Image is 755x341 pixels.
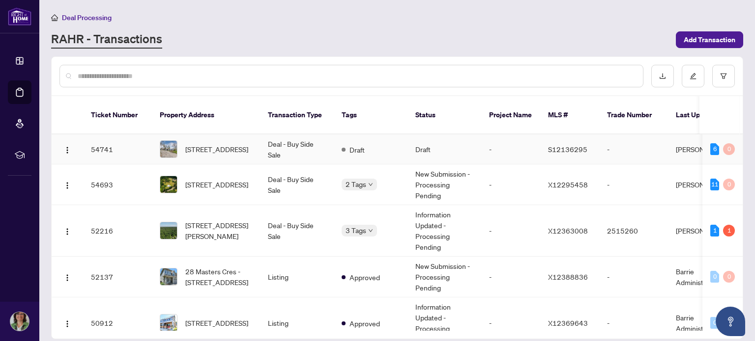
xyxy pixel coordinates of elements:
button: filter [712,65,735,87]
img: Logo [63,228,71,236]
span: [STREET_ADDRESS][PERSON_NAME] [185,220,252,241]
span: X12369643 [548,318,588,327]
img: thumbnail-img [160,315,177,331]
td: - [481,257,540,297]
th: Transaction Type [260,96,334,134]
span: edit [690,73,697,79]
th: Ticket Number [83,96,152,134]
button: Add Transaction [676,31,743,48]
td: [PERSON_NAME] [668,205,742,257]
span: download [659,73,666,79]
th: Project Name [481,96,540,134]
td: [PERSON_NAME] [668,164,742,205]
th: Trade Number [599,96,668,134]
button: Logo [59,177,75,192]
th: Last Updated By [668,96,742,134]
td: Barrie Administrator [668,257,742,297]
img: Logo [63,274,71,282]
td: Deal - Buy Side Sale [260,205,334,257]
img: thumbnail-img [160,141,177,157]
div: 0 [710,271,719,283]
span: [STREET_ADDRESS] [185,317,248,328]
div: 0 [723,143,735,155]
th: Tags [334,96,407,134]
button: Logo [59,223,75,238]
div: 0 [723,271,735,283]
img: thumbnail-img [160,176,177,193]
img: Logo [63,146,71,154]
img: logo [8,7,31,26]
span: 2 Tags [346,179,366,190]
div: 0 [710,317,719,329]
td: Information Updated - Processing Pending [407,205,481,257]
td: New Submission - Processing Pending [407,257,481,297]
td: - [599,134,668,164]
button: Logo [59,269,75,285]
span: Draft [349,144,365,155]
span: down [368,228,373,233]
td: - [481,164,540,205]
span: 28 Masters Cres -[STREET_ADDRESS] [185,266,252,288]
span: Approved [349,272,380,283]
span: down [368,182,373,187]
button: edit [682,65,704,87]
td: - [599,257,668,297]
span: Deal Processing [62,13,112,22]
span: Add Transaction [684,32,735,48]
img: Profile Icon [10,312,29,331]
span: 3 Tags [346,225,366,236]
img: thumbnail-img [160,222,177,239]
th: MLS # [540,96,599,134]
img: thumbnail-img [160,268,177,285]
td: 52216 [83,205,152,257]
td: [PERSON_NAME] [668,134,742,164]
th: Property Address [152,96,260,134]
div: 1 [710,225,719,236]
div: 0 [723,179,735,190]
div: 11 [710,179,719,190]
td: Deal - Buy Side Sale [260,134,334,164]
span: home [51,14,58,21]
td: - [481,134,540,164]
span: [STREET_ADDRESS] [185,144,248,155]
td: Draft [407,134,481,164]
span: Approved [349,318,380,329]
span: X12363008 [548,226,588,235]
span: X12295458 [548,180,588,189]
div: 1 [723,225,735,236]
td: 54741 [83,134,152,164]
button: Logo [59,315,75,331]
td: New Submission - Processing Pending [407,164,481,205]
div: 6 [710,143,719,155]
td: - [481,205,540,257]
span: S12136295 [548,145,587,154]
button: Open asap [716,307,745,336]
td: 54693 [83,164,152,205]
span: filter [720,73,727,79]
td: 52137 [83,257,152,297]
td: 2515260 [599,205,668,257]
span: X12388836 [548,272,588,281]
td: Deal - Buy Side Sale [260,164,334,205]
td: - [599,164,668,205]
a: RAHR - Transactions [51,31,162,49]
button: download [651,65,674,87]
td: Listing [260,257,334,297]
th: Status [407,96,481,134]
button: Logo [59,141,75,157]
img: Logo [63,182,71,189]
img: Logo [63,320,71,328]
span: [STREET_ADDRESS] [185,179,248,190]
